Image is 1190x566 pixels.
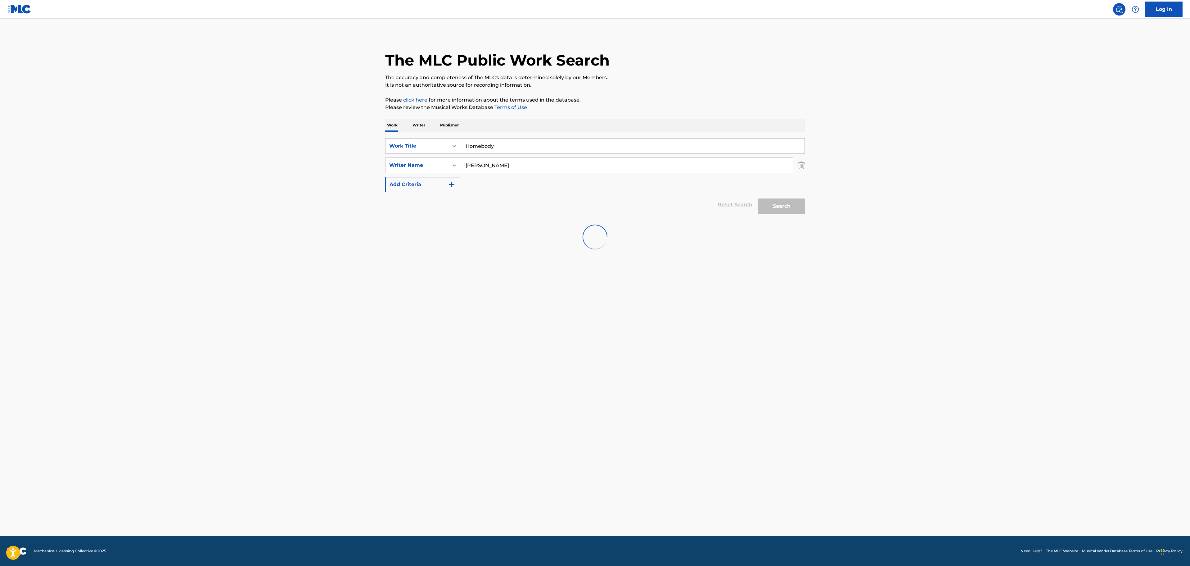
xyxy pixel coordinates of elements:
[1113,3,1125,16] a: Public Search
[493,104,527,110] a: Terms of Use
[1046,548,1078,554] a: The MLC Website
[385,51,610,70] h1: The MLC Public Work Search
[389,162,445,169] div: Writer Name
[385,119,399,132] p: Work
[385,81,805,89] p: It is not an authoritative source for recording information.
[1159,536,1190,566] iframe: Chat Widget
[385,104,805,111] p: Please review the Musical Works Database
[389,142,445,150] div: Work Title
[583,225,607,249] img: preloader
[1082,548,1152,554] a: Musical Works Database Terms of Use
[448,181,455,188] img: 9d2ae6d4665cec9f34b9.svg
[34,548,106,554] span: Mechanical Licensing Collective © 2025
[385,74,805,81] p: The accuracy and completeness of The MLC's data is determined solely by our Members.
[385,177,460,192] button: Add Criteria
[411,119,427,132] p: Writer
[403,97,427,103] a: click here
[385,138,805,217] form: Search Form
[7,5,31,14] img: MLC Logo
[1156,548,1183,554] a: Privacy Policy
[385,96,805,104] p: Please for more information about the terms used in the database.
[438,119,461,132] p: Publisher
[1132,6,1139,13] img: help
[1161,542,1165,561] div: Drag
[7,547,27,555] img: logo
[1129,3,1142,16] div: Help
[798,157,805,173] img: Delete Criterion
[1021,548,1042,554] a: Need Help?
[1116,6,1123,13] img: search
[1145,2,1183,17] a: Log In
